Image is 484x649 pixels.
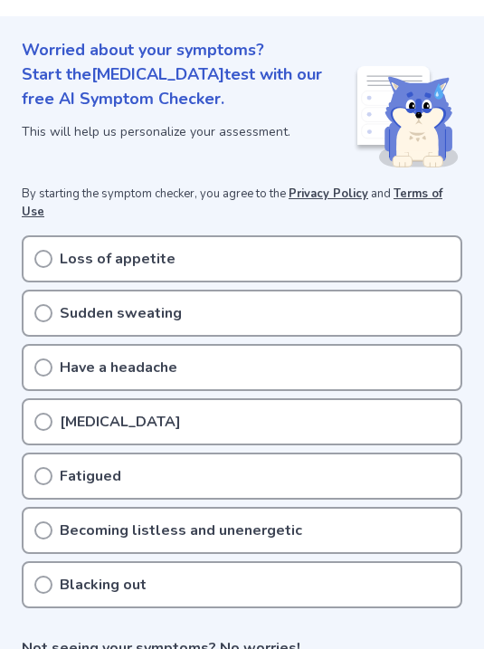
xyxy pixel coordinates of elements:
[60,357,177,378] p: Have a headache
[60,465,121,487] p: Fatigued
[22,62,354,111] p: Start the [MEDICAL_DATA] test with our free AI Symptom Checker.
[60,302,182,324] p: Sudden sweating
[22,186,442,220] a: Terms of Use
[22,122,354,141] p: This will help us personalize your assessment.
[22,186,462,221] p: By starting the symptom checker, you agree to the and
[60,411,181,433] p: [MEDICAL_DATA]
[22,38,462,62] p: Worried about your symptoms?
[60,574,147,596] p: Blacking out
[289,186,368,202] a: Privacy Policy
[60,520,302,541] p: Becoming listless and unenergetic
[354,66,459,167] img: Shiba
[60,248,176,270] p: Loss of appetite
